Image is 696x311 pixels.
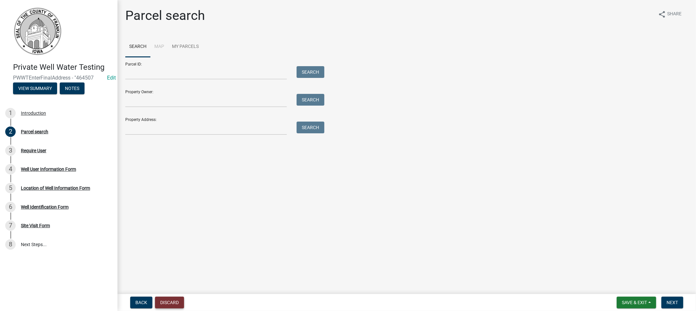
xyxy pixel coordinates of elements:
[661,297,683,308] button: Next
[60,86,85,91] wm-modal-confirm: Notes
[667,300,678,305] span: Next
[21,111,46,115] div: Introduction
[21,223,50,228] div: Site Visit Form
[21,205,69,209] div: Well Identification Form
[125,37,150,57] a: Search
[5,108,16,118] div: 1
[13,7,62,56] img: Franklin County, Iowa
[21,167,76,171] div: Well User Information Form
[168,37,203,57] a: My Parcels
[21,129,48,134] div: Parcel search
[617,297,656,308] button: Save & Exit
[658,10,666,18] i: share
[13,63,112,72] h4: Private Well Water Testing
[297,122,324,133] button: Search
[5,145,16,156] div: 3
[155,297,184,308] button: Discard
[13,75,104,81] span: PWWTEnterFinalAddress - "464507
[107,75,116,81] wm-modal-confirm: Edit Application Number
[5,239,16,250] div: 8
[21,186,90,190] div: Location of Well Information Form
[5,126,16,137] div: 2
[130,297,152,308] button: Back
[5,202,16,212] div: 6
[125,8,205,23] h1: Parcel search
[13,86,57,91] wm-modal-confirm: Summary
[667,10,682,18] span: Share
[297,94,324,106] button: Search
[5,220,16,231] div: 7
[60,82,85,94] button: Notes
[622,300,647,305] span: Save & Exit
[297,66,324,78] button: Search
[107,75,116,81] a: Edit
[135,300,147,305] span: Back
[5,164,16,174] div: 4
[653,8,687,21] button: shareShare
[13,82,57,94] button: View Summary
[21,148,46,153] div: Require User
[5,183,16,193] div: 5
